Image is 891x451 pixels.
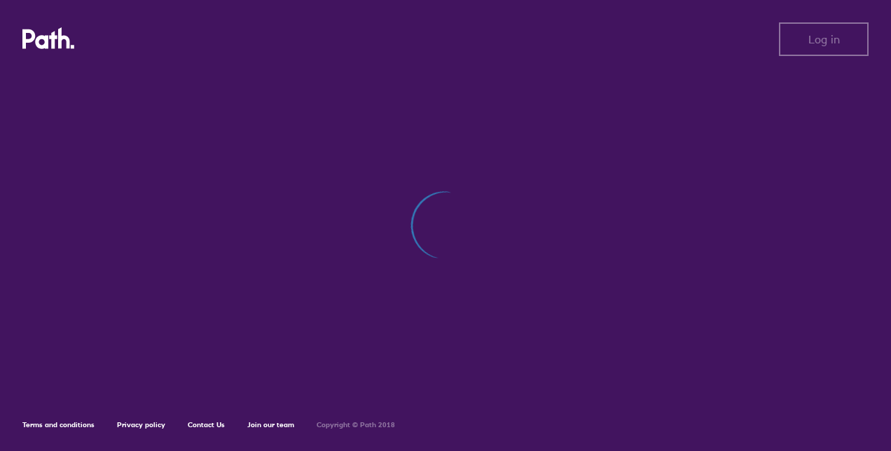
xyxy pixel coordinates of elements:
[779,22,869,56] button: Log in
[247,420,294,429] a: Join our team
[188,420,225,429] a: Contact Us
[808,33,840,46] span: Log in
[317,421,395,429] h6: Copyright © Path 2018
[22,420,95,429] a: Terms and conditions
[117,420,165,429] a: Privacy policy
